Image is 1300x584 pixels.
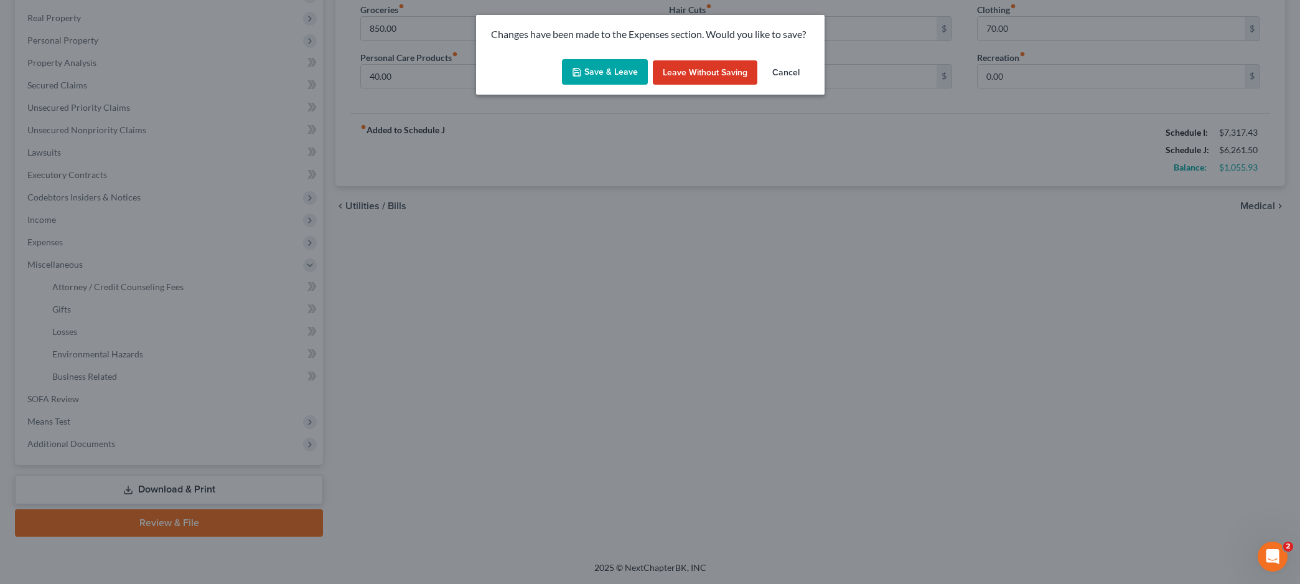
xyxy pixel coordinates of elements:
iframe: Intercom live chat [1258,542,1288,572]
span: 2 [1283,542,1293,552]
button: Leave without Saving [653,60,757,85]
p: Changes have been made to the Expenses section. Would you like to save? [491,27,810,42]
button: Save & Leave [562,59,648,85]
button: Cancel [762,60,810,85]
